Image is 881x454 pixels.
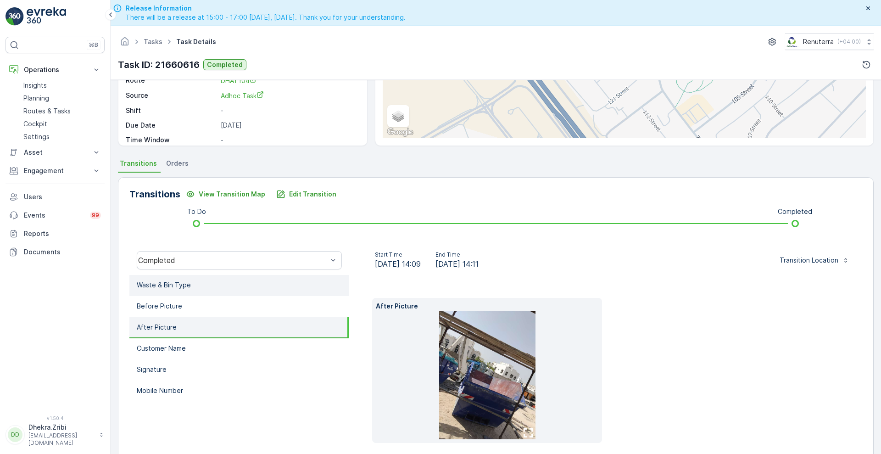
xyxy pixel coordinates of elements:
button: Transition Location [774,253,855,268]
img: Google [385,126,415,138]
button: DDDhekra.Zribi[EMAIL_ADDRESS][DOMAIN_NAME] [6,423,105,447]
p: Insights [23,81,47,90]
a: Homepage [120,40,130,48]
span: DHAT104 [221,77,257,84]
button: Operations [6,61,105,79]
p: Transition Location [780,256,838,265]
img: Screenshot_2024-07-26_at_13.33.01.png [785,37,799,47]
button: Renuterra(+04:00) [785,34,874,50]
a: Users [6,188,105,206]
p: Edit Transition [289,190,336,199]
p: - [221,135,357,145]
button: Engagement [6,162,105,180]
a: Settings [20,130,105,143]
p: [DATE] [221,121,357,130]
a: Tasks [144,38,162,45]
span: Orders [166,159,189,168]
button: View Transition Map [180,187,271,202]
img: logo_light-DOdMpM7g.png [27,7,66,26]
p: Start Time [375,251,421,258]
div: DD [8,427,22,442]
span: Task Details [174,37,218,46]
span: [DATE] 14:11 [435,258,479,269]
p: Waste & Bin Type [137,280,191,290]
a: Reports [6,224,105,243]
p: Operations [24,65,86,74]
button: Completed [203,59,246,70]
p: Engagement [24,166,86,175]
button: Asset [6,143,105,162]
p: Due Date [126,121,217,130]
p: Events [24,211,84,220]
span: v 1.50.4 [6,415,105,421]
p: Documents [24,247,101,257]
a: Documents [6,243,105,261]
p: End Time [435,251,479,258]
a: Planning [20,92,105,105]
p: Task ID: 21660616 [118,58,200,72]
p: Reports [24,229,101,238]
p: ( +04:00 ) [837,38,861,45]
p: View Transition Map [199,190,265,199]
p: Customer Name [137,344,186,353]
p: Transitions [129,187,180,201]
span: Transitions [120,159,157,168]
span: Adhoc Task [221,92,264,100]
p: 99 [92,212,99,219]
img: logo [6,7,24,26]
p: Signature [137,365,167,374]
span: Release Information [126,4,406,13]
p: Completed [207,60,243,69]
p: Source [126,91,217,101]
p: ⌘B [89,41,98,49]
p: Completed [778,207,812,216]
span: There will be a release at 15:00 - 17:00 [DATE], [DATE]. Thank you for your understanding. [126,13,406,22]
a: DHAT104 [221,76,357,85]
p: Cockpit [23,119,47,129]
a: Layers [388,106,408,126]
p: Time Window [126,135,217,145]
a: Cockpit [20,118,105,130]
p: Dhekra.Zribi [28,423,95,432]
p: Asset [24,148,86,157]
p: Before Picture [137,302,182,311]
button: Edit Transition [271,187,342,202]
p: Planning [23,94,49,103]
p: Shift [126,106,217,115]
p: Settings [23,132,50,141]
p: Route [126,76,217,85]
p: [EMAIL_ADDRESS][DOMAIN_NAME] [28,432,95,447]
a: Insights [20,79,105,92]
p: Users [24,192,101,202]
a: Events99 [6,206,105,224]
span: [DATE] 14:09 [375,258,421,269]
p: After Picture [376,302,598,311]
p: Routes & Tasks [23,106,71,116]
p: - [221,106,357,115]
p: Mobile Number [137,386,183,395]
a: Routes & Tasks [20,105,105,118]
p: After Picture [137,323,177,332]
p: Renuterra [803,37,834,46]
img: d34900e632004e488bcde945307d2454.jpg [439,311,535,439]
a: Adhoc Task [221,91,357,101]
p: To Do [187,207,206,216]
a: Open this area in Google Maps (opens a new window) [385,126,415,138]
div: Completed [138,256,328,264]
